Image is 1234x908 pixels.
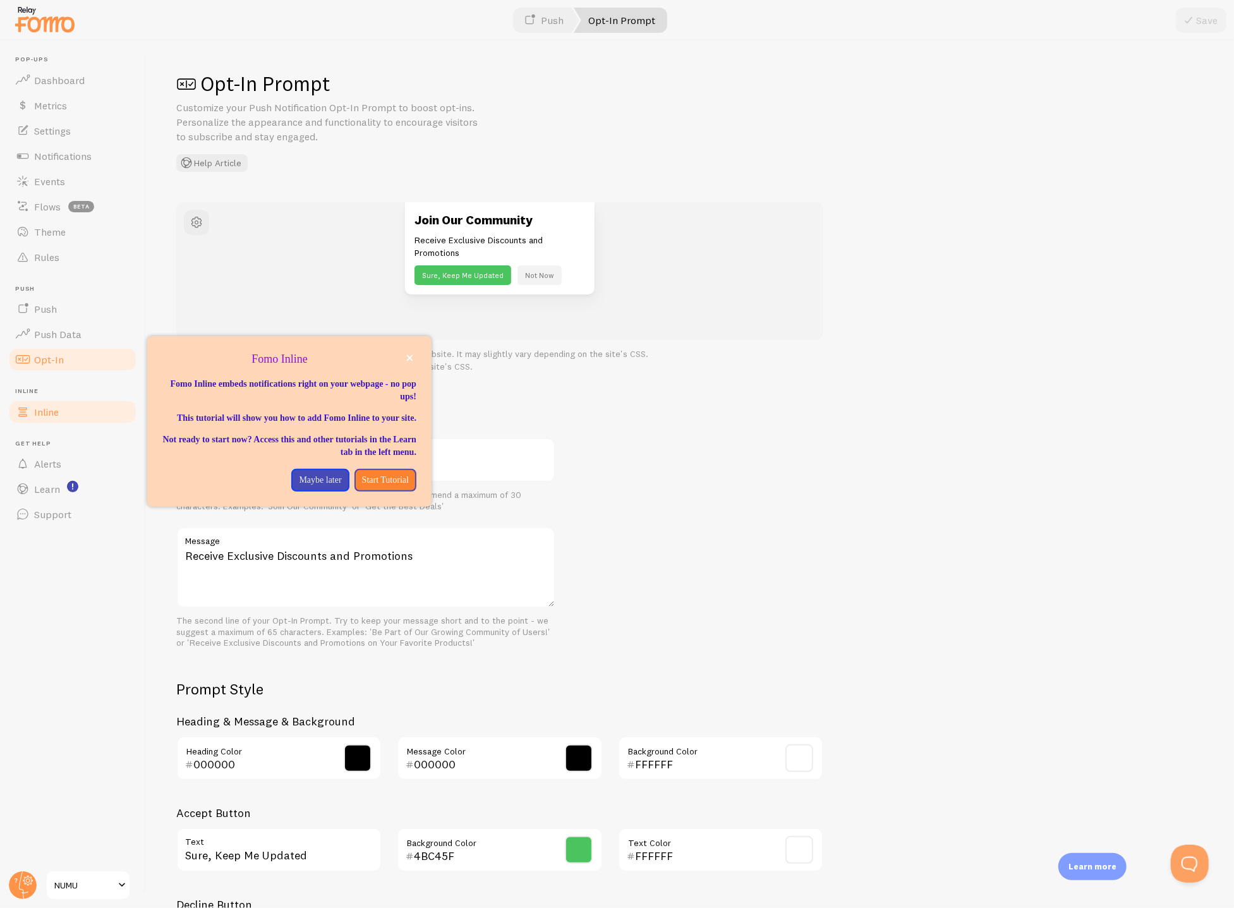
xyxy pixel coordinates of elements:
[34,483,60,495] span: Learn
[8,169,138,194] a: Events
[176,71,1204,97] h1: Opt-In Prompt
[176,714,823,729] h3: Heading & Message & Background
[8,143,138,169] a: Notifications
[34,508,71,521] span: Support
[291,469,349,492] button: Maybe later
[8,68,138,93] a: Dashboard
[1058,853,1127,880] div: Learn more
[414,265,511,285] button: Sure, Keep Me Updated
[34,150,92,162] span: Notifications
[8,296,138,322] a: Push
[162,351,416,368] p: Fomo Inline
[176,527,555,548] label: Message
[162,412,416,425] p: This tutorial will show you how to add Fomo Inline to your site.
[34,457,61,470] span: Alerts
[147,336,432,507] div: Fomo Inline
[8,245,138,270] a: Rules
[362,474,409,487] p: Start Tutorial
[414,234,585,259] p: Receive Exclusive Discounts and Promotions
[8,451,138,476] a: Alerts
[8,399,138,425] a: Inline
[414,212,585,228] h3: Join Our Community
[8,194,138,219] a: Flows beta
[13,3,76,35] img: fomo-relay-logo-orange.svg
[176,348,823,373] p: This is a preview of how your Opt-In Prompt will look on your website. It may slightly vary depen...
[15,440,138,448] span: Get Help
[517,265,562,285] button: Not Now
[403,351,416,365] button: close,
[8,118,138,143] a: Settings
[1068,861,1116,873] p: Learn more
[176,828,382,849] label: Text
[8,219,138,245] a: Theme
[34,406,59,418] span: Inline
[34,328,82,341] span: Push Data
[34,251,59,263] span: Rules
[34,353,64,366] span: Opt-In
[34,74,85,87] span: Dashboard
[162,378,416,403] p: Fomo Inline embeds notifications right on your webpage - no pop ups!
[15,387,138,396] span: Inline
[54,878,114,893] span: NUMU
[176,679,823,699] h2: Prompt Style
[8,502,138,527] a: Support
[8,93,138,118] a: Metrics
[176,615,555,649] div: The second line of your Opt-In Prompt. Try to keep your message short and to the point - we sugge...
[68,201,94,212] span: beta
[34,303,57,315] span: Push
[34,200,61,213] span: Flows
[15,56,138,64] span: Pop-ups
[8,347,138,372] a: Opt-In
[354,469,416,492] button: Start Tutorial
[45,870,131,900] a: NUMU
[8,476,138,502] a: Learn
[8,322,138,347] a: Push Data
[67,481,78,492] svg: <p>Watch New Feature Tutorials!</p>
[15,285,138,293] span: Push
[176,154,248,172] button: Help Article
[1171,845,1209,883] iframe: Help Scout Beacon - Open
[34,124,71,137] span: Settings
[162,433,416,459] p: Not ready to start now? Access this and other tutorials in the Learn tab in the left menu.
[34,175,65,188] span: Events
[176,806,823,820] h3: Accept Button
[34,99,67,112] span: Metrics
[176,100,480,144] p: Customize your Push Notification Opt-In Prompt to boost opt-ins. Personalize the appearance and f...
[34,226,66,238] span: Theme
[299,474,341,487] p: Maybe later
